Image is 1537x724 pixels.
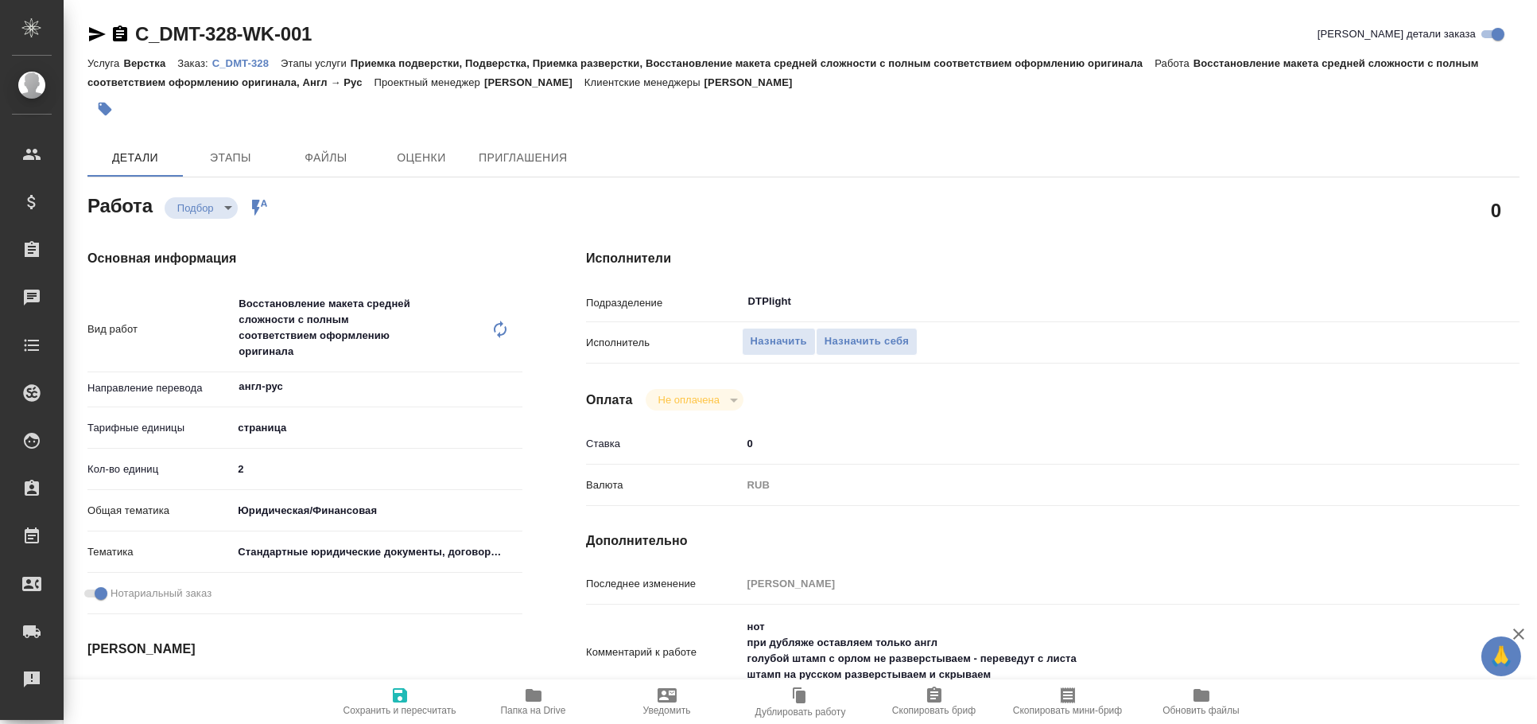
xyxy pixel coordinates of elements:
span: Дублировать работу [755,706,846,718]
button: Папка на Drive [467,679,600,724]
span: Уведомить [643,705,691,716]
p: Кол-во единиц [87,461,232,477]
h2: 0 [1491,197,1501,224]
div: Подбор [165,197,238,219]
p: Приемка подверстки, Подверстка, Приемка разверстки, Восстановление макета средней сложности с пол... [351,57,1155,69]
p: Общая тематика [87,503,232,519]
span: Этапы [192,148,269,168]
p: Этапы услуги [281,57,351,69]
span: Назначить себя [825,333,909,351]
button: Уведомить [600,679,734,724]
span: Папка на Drive [501,705,566,716]
button: Добавить тэг [87,91,122,127]
button: Назначить себя [816,328,918,356]
button: Не оплачена [654,393,724,407]
p: Направление перевода [87,380,232,396]
p: Комментарий к работе [586,644,742,660]
button: Скопировать ссылку [111,25,130,44]
p: Исполнитель [586,335,742,351]
p: [PERSON_NAME] [484,76,584,88]
h4: [PERSON_NAME] [87,640,522,659]
button: Назначить [742,328,816,356]
p: Работа [1155,57,1194,69]
p: Валюта [586,477,742,493]
span: Приглашения [479,148,568,168]
div: Юридическая/Финансовая [232,497,522,524]
span: Нотариальный заказ [111,586,212,601]
p: Тарифные единицы [87,420,232,436]
p: Последнее изменение [586,576,742,592]
span: Сохранить и пересчитать [343,705,456,716]
button: Скопировать ссылку для ЯМессенджера [87,25,107,44]
button: Дублировать работу [734,679,867,724]
p: Верстка [123,57,177,69]
div: Стандартные юридические документы, договоры, уставы [232,539,522,566]
h4: Исполнители [586,249,1520,268]
span: Назначить [751,333,807,351]
h4: Оплата [586,391,633,410]
textarea: нот при дубляже оставляем только англ голубой штамп с орлом не разверстываем - переведут с листа ... [742,613,1442,688]
input: ✎ Введи что-нибудь [232,457,522,481]
a: C_DMT-328-WK-001 [135,23,312,45]
button: Open [1433,300,1436,303]
button: 🙏 [1481,636,1521,676]
button: Скопировать бриф [867,679,1001,724]
input: Пустое поле [742,572,1442,595]
p: Тематика [87,544,232,560]
p: Заказ: [177,57,212,69]
span: Скопировать мини-бриф [1013,705,1122,716]
span: Детали [97,148,173,168]
div: Подбор [646,389,743,411]
p: Вид работ [87,321,232,337]
span: 🙏 [1488,640,1515,673]
p: C_DMT-328 [212,57,281,69]
h2: Работа [87,190,153,219]
p: Услуга [87,57,123,69]
div: RUB [742,472,1442,499]
div: страница [232,415,522,442]
p: Ставка [586,436,742,452]
button: Подбор [173,201,219,215]
button: Open [514,385,517,388]
span: [PERSON_NAME] детали заказа [1318,26,1476,42]
p: Проектный менеджер [375,76,484,88]
input: ✎ Введи что-нибудь [742,432,1442,455]
button: Сохранить и пересчитать [333,679,467,724]
span: Скопировать бриф [892,705,976,716]
h4: Основная информация [87,249,522,268]
span: Обновить файлы [1162,705,1240,716]
span: Оценки [383,148,460,168]
button: Обновить файлы [1135,679,1268,724]
a: C_DMT-328 [212,56,281,69]
p: Клиентские менеджеры [584,76,704,88]
p: [PERSON_NAME] [704,76,805,88]
button: Скопировать мини-бриф [1001,679,1135,724]
h4: Дополнительно [586,531,1520,551]
span: Файлы [288,148,364,168]
p: Подразделение [586,295,742,311]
